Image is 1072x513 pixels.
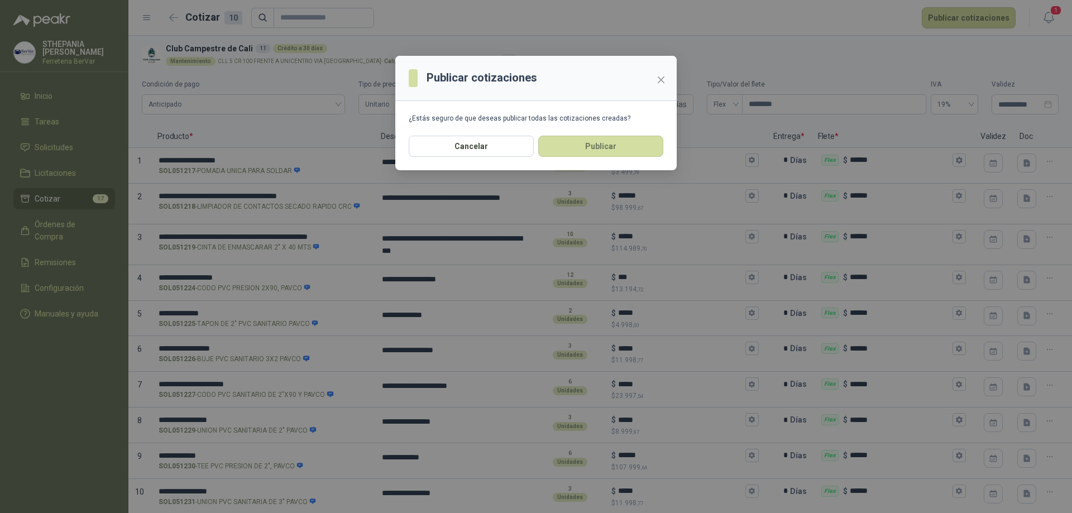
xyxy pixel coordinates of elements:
button: Publicar [538,136,663,157]
h3: Publicar cotizaciones [427,69,537,87]
button: Cancelar [409,136,534,157]
button: Close [652,71,670,89]
span: close [657,75,666,84]
div: ¿Estás seguro de que deseas publicar todas las cotizaciones creadas? [409,114,663,122]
